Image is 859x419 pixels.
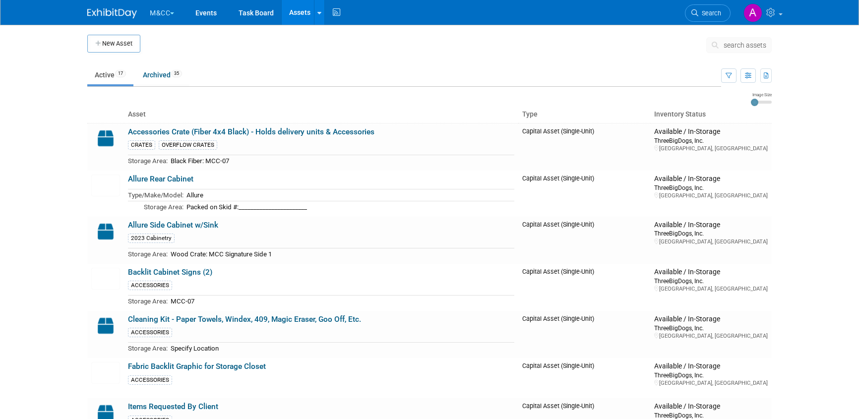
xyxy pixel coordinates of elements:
[518,171,650,217] td: Capital Asset (Single-Unit)
[654,238,768,245] div: [GEOGRAPHIC_DATA], [GEOGRAPHIC_DATA]
[184,201,514,213] td: Packed on Skid #:_______________________
[518,358,650,398] td: Capital Asset (Single-Unit)
[144,203,184,211] span: Storage Area:
[654,362,768,371] div: Available / In-Storage
[654,402,768,411] div: Available / In-Storage
[87,8,137,18] img: ExhibitDay
[654,192,768,199] div: [GEOGRAPHIC_DATA], [GEOGRAPHIC_DATA]
[654,145,768,152] div: [GEOGRAPHIC_DATA], [GEOGRAPHIC_DATA]
[128,234,175,243] div: 2023 Cabinetry
[654,175,768,183] div: Available / In-Storage
[168,155,514,167] td: Black Fiber: MCC-07
[128,298,168,305] span: Storage Area:
[654,285,768,293] div: [GEOGRAPHIC_DATA], [GEOGRAPHIC_DATA]
[518,264,650,311] td: Capital Asset (Single-Unit)
[128,328,172,337] div: ACCESSORIES
[654,221,768,230] div: Available / In-Storage
[168,343,514,354] td: Specify Location
[518,217,650,264] td: Capital Asset (Single-Unit)
[654,324,768,332] div: ThreeBigDogs, Inc.
[128,189,184,201] td: Type/Make/Model:
[128,250,168,258] span: Storage Area:
[115,70,126,77] span: 17
[654,229,768,238] div: ThreeBigDogs, Inc.
[171,70,182,77] span: 35
[654,268,768,277] div: Available / In-Storage
[654,136,768,145] div: ThreeBigDogs, Inc.
[91,127,120,149] img: Capital-Asset-Icon-2.png
[654,371,768,379] div: ThreeBigDogs, Inc.
[128,281,172,290] div: ACCESSORIES
[654,332,768,340] div: [GEOGRAPHIC_DATA], [GEOGRAPHIC_DATA]
[518,106,650,123] th: Type
[654,315,768,324] div: Available / In-Storage
[128,140,155,150] div: CRATES
[743,3,762,22] img: Art Stewart
[518,311,650,358] td: Capital Asset (Single-Unit)
[518,123,650,171] td: Capital Asset (Single-Unit)
[168,248,514,260] td: Wood Crate: MCC Signature Side 1
[706,37,772,53] button: search assets
[698,9,721,17] span: Search
[685,4,731,22] a: Search
[91,315,120,337] img: Capital-Asset-Icon-2.png
[128,375,172,385] div: ACCESSORIES
[128,127,374,136] a: Accessories Crate (Fiber 4x4 Black) - Holds delivery units & Accessories
[654,277,768,285] div: ThreeBigDogs, Inc.
[128,315,361,324] a: Cleaning Kit - Paper Towels, Windex, 409, Magic Eraser, Goo Off, Etc.
[654,183,768,192] div: ThreeBigDogs, Inc.
[128,362,266,371] a: Fabric Backlit Graphic for Storage Closet
[128,175,193,183] a: Allure Rear Cabinet
[184,189,514,201] td: Allure
[751,92,772,98] div: Image Size
[724,41,766,49] span: search assets
[168,296,514,307] td: MCC-07
[128,268,212,277] a: Backlit Cabinet Signs (2)
[128,402,218,411] a: Items Requested By Client
[135,65,189,84] a: Archived35
[124,106,518,123] th: Asset
[654,379,768,387] div: [GEOGRAPHIC_DATA], [GEOGRAPHIC_DATA]
[654,127,768,136] div: Available / In-Storage
[128,345,168,352] span: Storage Area:
[159,140,217,150] div: OVERFLOW CRATES
[87,65,133,84] a: Active17
[87,35,140,53] button: New Asset
[91,221,120,242] img: Capital-Asset-Icon-2.png
[128,157,168,165] span: Storage Area:
[128,221,218,230] a: Allure Side Cabinet w/Sink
